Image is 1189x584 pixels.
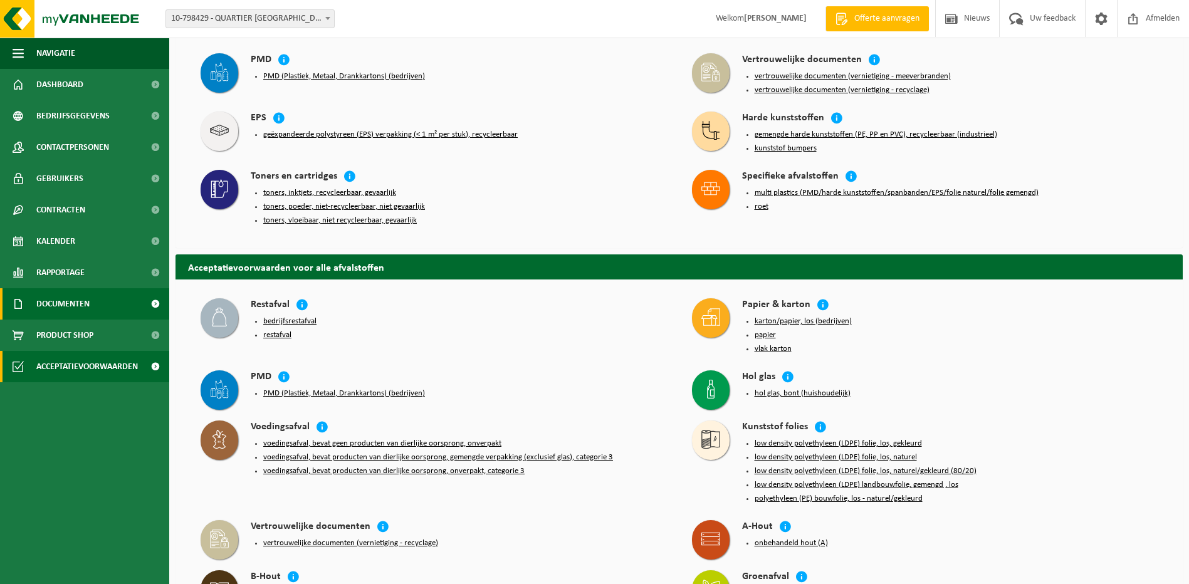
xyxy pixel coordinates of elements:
[742,420,808,435] h4: Kunststof folies
[755,344,792,354] button: vlak karton
[744,14,807,23] strong: [PERSON_NAME]
[742,170,839,184] h4: Specifieke afvalstoffen
[36,194,85,226] span: Contracten
[755,466,977,476] button: low density polyethyleen (LDPE) folie, los, naturel/gekleurd (80/20)
[742,298,810,313] h4: Papier & karton
[755,143,817,154] button: kunststof bumpers
[742,520,773,534] h4: A-Hout
[851,13,923,25] span: Offerte aanvragen
[263,216,417,226] button: toners, vloeibaar, niet recycleerbaar, gevaarlijk
[251,370,271,385] h4: PMD
[36,100,110,132] span: Bedrijfsgegevens
[251,170,337,184] h4: Toners en cartridges
[36,288,90,320] span: Documenten
[36,38,75,69] span: Navigatie
[755,538,828,548] button: onbehandeld hout (A)
[755,202,768,212] button: roet
[36,226,75,257] span: Kalender
[742,53,862,68] h4: Vertrouwelijke documenten
[825,6,929,31] a: Offerte aanvragen
[742,112,824,126] h4: Harde kunststoffen
[263,202,425,212] button: toners, poeder, niet-recycleerbaar, niet gevaarlijk
[755,316,852,326] button: karton/papier, los (bedrijven)
[263,439,501,449] button: voedingsafval, bevat geen producten van dierlijke oorsprong, onverpakt
[263,330,291,340] button: restafval
[755,388,851,399] button: hol glas, bont (huishoudelijk)
[755,494,923,504] button: polyethyleen (PE) bouwfolie, los - naturel/gekleurd
[742,370,775,385] h4: Hol glas
[755,480,958,490] button: low density polyethyleen (LDPE) landbouwfolie, gemengd , los
[36,69,83,100] span: Dashboard
[755,330,776,340] button: papier
[251,112,266,126] h4: EPS
[251,520,370,534] h4: Vertrouwelijke documenten
[263,316,317,326] button: bedrijfsrestafval
[755,85,930,95] button: vertrouwelijke documenten (vernietiging - recyclage)
[251,53,271,68] h4: PMD
[263,538,438,548] button: vertrouwelijke documenten (vernietiging - recyclage)
[36,132,109,163] span: Contactpersonen
[36,257,85,288] span: Rapportage
[263,452,613,462] button: voedingsafval, bevat producten van dierlijke oorsprong, gemengde verpakking (exclusief glas), cat...
[263,71,425,81] button: PMD (Plastiek, Metaal, Drankkartons) (bedrijven)
[165,9,335,28] span: 10-798429 - QUARTIER NV - KUURNE
[36,163,83,194] span: Gebruikers
[263,388,425,399] button: PMD (Plastiek, Metaal, Drankkartons) (bedrijven)
[263,130,518,140] button: geëxpandeerde polystyreen (EPS) verpakking (< 1 m² per stuk), recycleerbaar
[251,298,290,313] h4: Restafval
[36,351,138,382] span: Acceptatievoorwaarden
[755,452,917,462] button: low density polyethyleen (LDPE) folie, los, naturel
[755,439,922,449] button: low density polyethyleen (LDPE) folie, los, gekleurd
[36,320,93,351] span: Product Shop
[263,466,525,476] button: voedingsafval, bevat producten van dierlijke oorsprong, onverpakt, categorie 3
[263,188,396,198] button: toners, inktjets, recycleerbaar, gevaarlijk
[175,254,1183,279] h2: Acceptatievoorwaarden voor alle afvalstoffen
[755,188,1039,198] button: multi plastics (PMD/harde kunststoffen/spanbanden/EPS/folie naturel/folie gemengd)
[251,420,310,435] h4: Voedingsafval
[166,10,334,28] span: 10-798429 - QUARTIER NV - KUURNE
[755,130,997,140] button: gemengde harde kunststoffen (PE, PP en PVC), recycleerbaar (industrieel)
[755,71,951,81] button: vertrouwelijke documenten (vernietiging - meeverbranden)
